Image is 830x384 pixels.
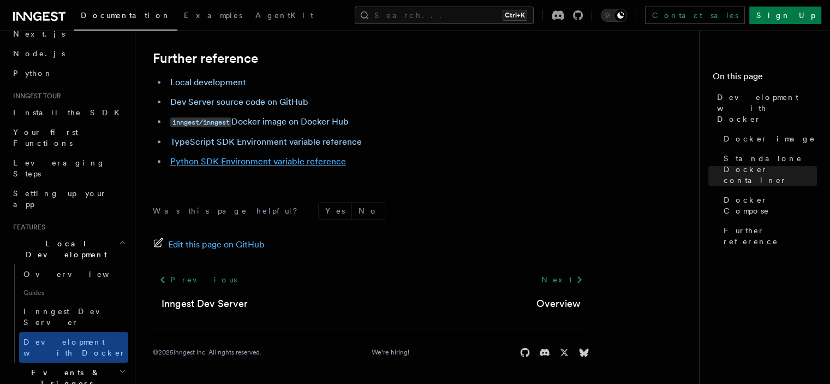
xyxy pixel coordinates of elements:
a: Dev Server source code on GitHub [170,97,308,107]
button: Toggle dark mode [601,9,627,22]
a: Setting up your app [9,184,128,214]
a: Further reference [719,221,817,251]
a: Python SDK Environment variable reference [170,156,346,167]
p: Was this page helpful? [153,205,305,216]
h4: On this page [713,70,817,87]
div: © 2025 Inngest Inc. All rights reserved. [153,348,261,357]
a: Your first Functions [9,122,128,153]
span: Inngest tour [9,92,61,101]
span: Documentation [81,11,171,20]
a: We're hiring! [372,348,409,357]
a: TypeScript SDK Environment variable reference [170,137,362,147]
button: Yes [319,203,351,219]
a: Docker image [719,129,817,149]
a: Edit this page on GitHub [153,237,265,252]
span: Node.js [13,49,65,58]
button: Local Development [9,234,128,264]
a: Further reference [153,51,258,66]
a: Contact sales [645,7,745,24]
div: Local Development [9,264,128,363]
a: Development with Docker [19,332,128,363]
a: Overview [19,264,128,284]
span: Further reference [724,225,817,247]
a: Next [534,270,589,290]
a: Overview [536,296,581,311]
span: Edit this page on GitHub [168,237,265,252]
span: Docker image [724,133,815,144]
span: Docker Compose [724,194,817,216]
span: Inngest Dev Server [23,307,117,327]
span: Next.js [13,29,65,38]
span: Development with Docker [23,338,126,357]
a: AgentKit [249,3,320,29]
span: Examples [184,11,242,20]
a: Standalone Docker container [719,149,817,190]
span: Leveraging Steps [13,158,105,178]
button: Search...Ctrl+K [355,7,534,24]
a: Documentation [74,3,177,31]
a: Inngest Dev Server [19,302,128,332]
a: Inngest Dev Server [162,296,248,311]
a: Local development [170,77,246,87]
a: Install the SDK [9,103,128,122]
a: Development with Docker [713,87,817,129]
a: Sign Up [749,7,821,24]
a: Python [9,63,128,83]
span: Development with Docker [717,92,817,125]
code: inngest/inngest [170,117,231,127]
a: Node.js [9,44,128,63]
span: Python [13,69,53,78]
kbd: Ctrl+K [503,10,527,21]
a: Previous [153,270,243,290]
span: Features [9,223,45,232]
a: Docker Compose [719,190,817,221]
span: Guides [19,284,128,302]
a: Next.js [9,24,128,44]
span: Your first Functions [13,128,78,147]
span: Local Development [9,238,119,260]
a: Examples [177,3,249,29]
a: Leveraging Steps [9,153,128,184]
span: Overview [23,270,136,279]
span: AgentKit [255,11,313,20]
span: Setting up your app [13,189,107,209]
button: No [352,203,385,219]
span: Install the SDK [13,108,126,117]
a: inngest/inngestDocker image on Docker Hub [170,116,349,127]
span: Standalone Docker container [724,153,817,186]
